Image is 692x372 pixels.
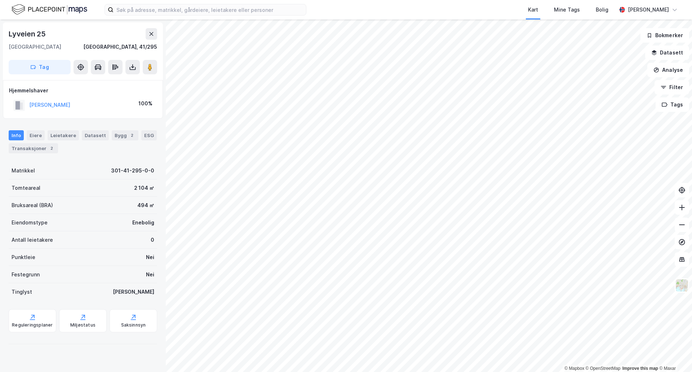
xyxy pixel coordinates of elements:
[134,184,154,192] div: 2 104 ㎡
[82,130,109,140] div: Datasett
[12,184,40,192] div: Tomteareal
[9,130,24,140] div: Info
[12,3,87,16] img: logo.f888ab2527a4732fd821a326f86c7f29.svg
[564,366,584,371] a: Mapbox
[112,130,138,140] div: Bygg
[114,4,306,15] input: Søk på adresse, matrikkel, gårdeiere, leietakere eller personer
[12,166,35,175] div: Matrikkel
[138,99,152,108] div: 100%
[70,322,96,328] div: Miljøstatus
[12,288,32,296] div: Tinglyst
[656,337,692,372] iframe: Chat Widget
[647,63,689,77] button: Analyse
[137,201,154,210] div: 494 ㎡
[12,218,48,227] div: Eiendomstype
[146,253,154,262] div: Nei
[9,43,61,51] div: [GEOGRAPHIC_DATA]
[12,253,35,262] div: Punktleie
[83,43,157,51] div: [GEOGRAPHIC_DATA], 41/295
[12,270,40,279] div: Festegrunn
[640,28,689,43] button: Bokmerker
[656,97,689,112] button: Tags
[146,270,154,279] div: Nei
[12,322,53,328] div: Reguleringsplaner
[111,166,154,175] div: 301-41-295-0-0
[141,130,157,140] div: ESG
[596,5,608,14] div: Bolig
[9,143,58,153] div: Transaksjoner
[12,236,53,244] div: Antall leietakere
[628,5,669,14] div: [PERSON_NAME]
[9,86,157,95] div: Hjemmelshaver
[48,145,55,152] div: 2
[9,28,47,40] div: Lyveien 25
[9,60,71,74] button: Tag
[675,279,689,292] img: Z
[622,366,658,371] a: Improve this map
[554,5,580,14] div: Mine Tags
[113,288,154,296] div: [PERSON_NAME]
[12,201,53,210] div: Bruksareal (BRA)
[655,80,689,95] button: Filter
[132,218,154,227] div: Enebolig
[128,132,136,139] div: 2
[48,130,79,140] div: Leietakere
[27,130,45,140] div: Eiere
[586,366,621,371] a: OpenStreetMap
[121,322,146,328] div: Saksinnsyn
[151,236,154,244] div: 0
[528,5,538,14] div: Kart
[645,45,689,60] button: Datasett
